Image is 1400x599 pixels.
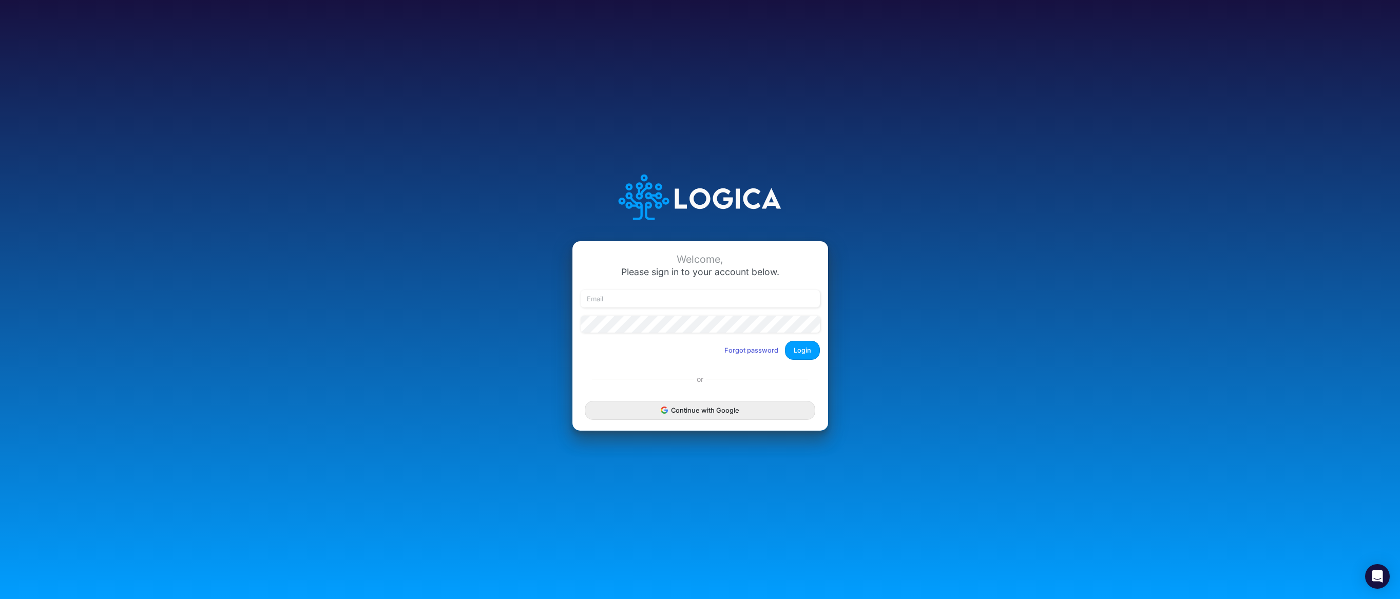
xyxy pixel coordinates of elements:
button: Forgot password [718,342,785,359]
span: Please sign in to your account below. [621,266,779,277]
input: Email [581,290,820,307]
div: Welcome, [581,254,820,265]
div: Open Intercom Messenger [1365,564,1390,589]
button: Continue with Google [585,401,815,420]
button: Login [785,341,820,360]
